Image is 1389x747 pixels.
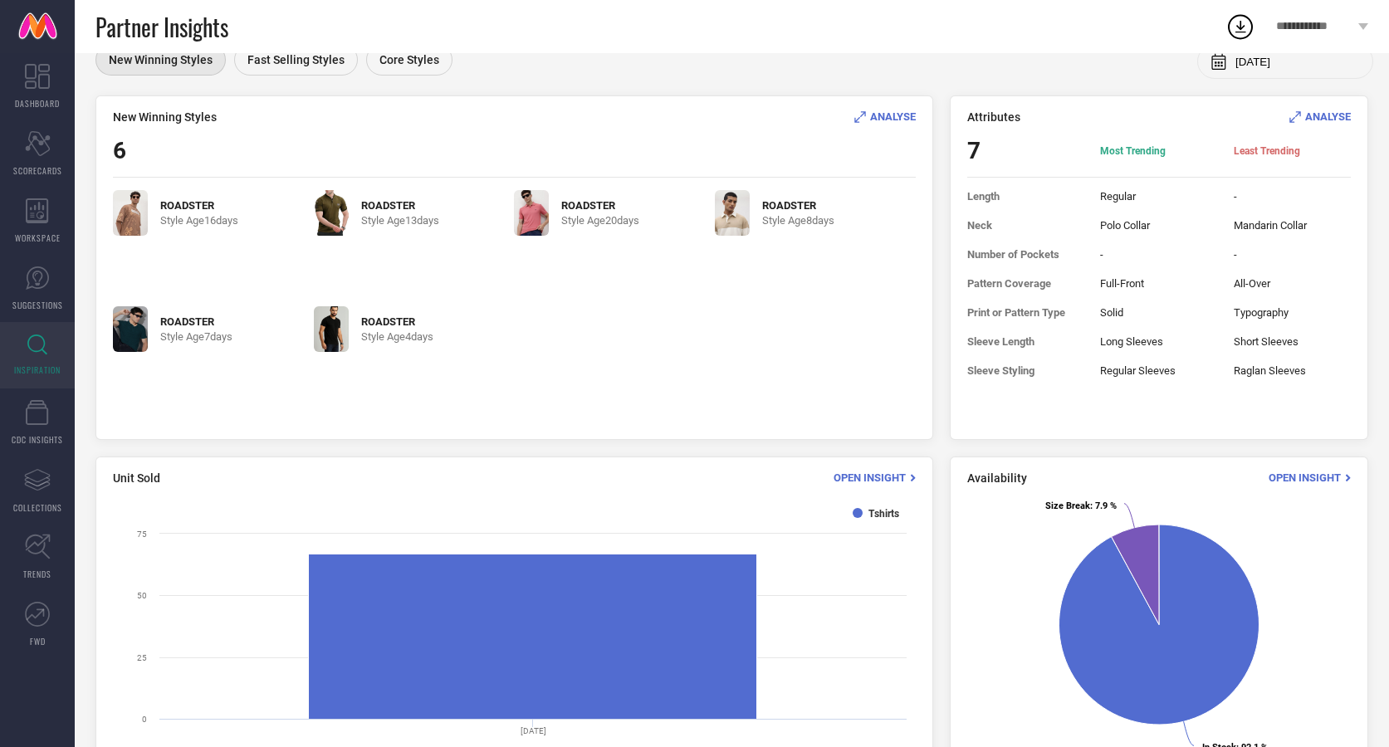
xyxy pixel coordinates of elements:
div: Open download list [1225,12,1255,41]
span: 7 [967,137,1084,164]
span: Mandarin Collar [1234,219,1351,232]
span: Core Styles [379,53,439,66]
text: : 7.9 % [1045,500,1117,511]
span: Style Age 20 days [561,214,639,227]
img: 6a4d81dd-7485-4f38-9b77-b43efc899a771753685422870-Roadster-Men-Tshirts-7731753685422229-1.jpg [113,190,148,236]
span: Sleeve Styling [967,364,1084,377]
span: SCORECARDS [13,164,62,177]
span: Style Age 7 days [160,330,232,343]
span: Attributes [967,110,1020,124]
input: Select month [1235,56,1360,68]
span: Regular Sleeves [1100,364,1217,377]
span: Raglan Sleeves [1234,364,1351,377]
span: ANALYSE [1305,110,1351,123]
span: ROADSTER [361,315,433,328]
img: def7c079-b0eb-47aa-98a3-d5beac69090c1750672395900-Roadster-Men-Tshirts-5481750672395215-1.jpg [715,190,750,236]
span: New Winning Styles [109,53,213,66]
span: Style Age 8 days [762,214,834,227]
span: Regular [1100,190,1217,203]
text: 25 [137,653,147,662]
span: Unit Sold [113,471,160,485]
text: 50 [137,591,147,600]
span: ANALYSE [870,110,916,123]
text: [DATE] [521,726,546,735]
span: Neck [967,219,1084,232]
span: Full-Front [1100,277,1217,290]
span: Pattern Coverage [967,277,1084,290]
span: FWD [30,635,46,647]
span: Long Sleeves [1100,335,1217,348]
span: TRENDS [23,568,51,580]
img: 7hrCxooO_63767356f545472dbcfb3969ed791c27.jpg [113,306,148,352]
span: Style Age 16 days [160,214,238,227]
span: Open Insight [834,471,906,484]
span: Style Age 4 days [361,330,433,343]
span: Most Trending [1100,144,1217,158]
span: Polo Collar [1100,219,1217,232]
span: ROADSTER [160,199,238,212]
span: Number of Pockets [967,248,1084,261]
span: All-Over [1234,277,1351,290]
span: ROADSTER [561,199,639,212]
text: Tshirts [868,508,899,520]
span: Short Sleeves [1234,335,1351,348]
div: Analyse [854,109,916,124]
span: ROADSTER [762,199,834,212]
span: Availability [967,471,1027,485]
span: - [1234,190,1351,203]
div: Open Insight [1269,470,1351,486]
img: QMDQWZ3B_61795e1360914a42bf867fd7f47a5f8c.jpg [314,190,349,236]
span: SUGGESTIONS [12,299,63,311]
span: Open Insight [1269,471,1341,484]
div: Analyse [1289,109,1351,124]
span: - [1234,248,1351,261]
tspan: Size Break [1045,500,1090,511]
span: Sleeve Length [967,335,1084,348]
span: Solid [1100,306,1217,319]
span: Typography [1234,306,1351,319]
span: Style Age 13 days [361,214,439,227]
span: 6 [113,137,126,164]
span: DASHBOARD [15,97,60,110]
text: 75 [137,530,147,539]
span: Length [967,190,1084,203]
span: Partner Insights [95,10,228,44]
span: Least Trending [1234,144,1351,158]
span: COLLECTIONS [13,501,62,514]
div: Open Insight [834,470,916,486]
text: 0 [142,715,147,724]
span: Fast Selling Styles [247,53,345,66]
span: Print or Pattern Type [967,306,1084,319]
span: - [1100,248,1217,261]
span: CDC INSIGHTS [12,433,63,446]
span: ROADSTER [160,315,232,328]
span: ROADSTER [361,199,439,212]
img: ea38f654-aab6-4e4e-9bd5-d057586e495c1751371809925-Roadster-Men-Tshirts-8931751371809252-1.jpg [514,190,549,236]
img: 00dcm2Hh_be9a307141174898865510f36cbe7e31.jpg [314,306,349,352]
span: New Winning Styles [113,110,217,124]
span: WORKSPACE [15,232,61,244]
span: INSPIRATION [14,364,61,376]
